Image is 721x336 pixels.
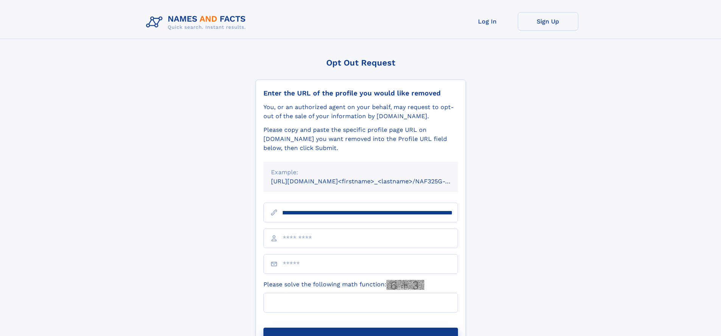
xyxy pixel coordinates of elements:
[143,12,252,33] img: Logo Names and Facts
[255,58,466,67] div: Opt Out Request
[263,280,424,290] label: Please solve the following math function:
[271,178,472,185] small: [URL][DOMAIN_NAME]<firstname>_<lastname>/NAF325G-xxxxxxxx
[263,103,458,121] div: You, or an authorized agent on your behalf, may request to opt-out of the sale of your informatio...
[518,12,578,31] a: Sign Up
[457,12,518,31] a: Log In
[263,89,458,97] div: Enter the URL of the profile you would like removed
[271,168,450,177] div: Example:
[263,125,458,153] div: Please copy and paste the specific profile page URL on [DOMAIN_NAME] you want removed into the Pr...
